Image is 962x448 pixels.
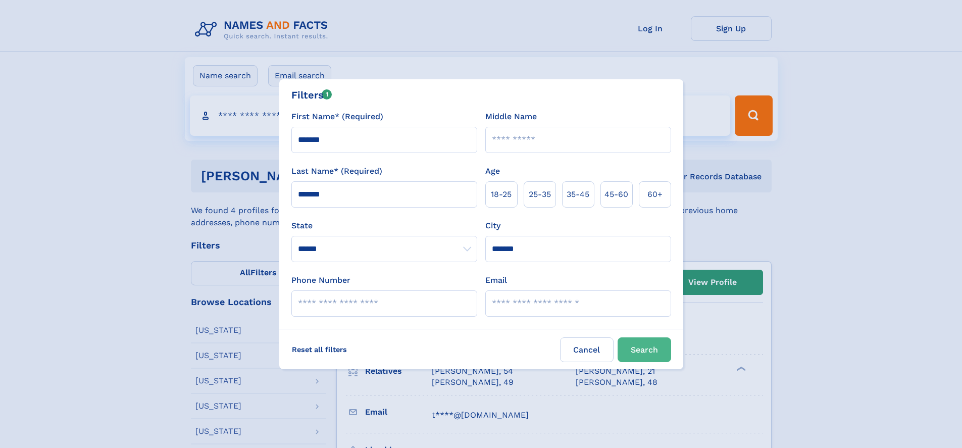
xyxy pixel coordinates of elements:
button: Search [618,337,671,362]
span: 18‑25 [491,188,512,201]
label: Phone Number [291,274,350,286]
label: State [291,220,477,232]
label: Last Name* (Required) [291,165,382,177]
label: Age [485,165,500,177]
span: 25‑35 [529,188,551,201]
label: Email [485,274,507,286]
span: 45‑60 [604,188,628,201]
label: City [485,220,500,232]
span: 35‑45 [567,188,589,201]
label: Reset all filters [285,337,353,362]
label: Cancel [560,337,614,362]
span: 60+ [647,188,663,201]
div: Filters [291,87,332,103]
label: Middle Name [485,111,537,123]
label: First Name* (Required) [291,111,383,123]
